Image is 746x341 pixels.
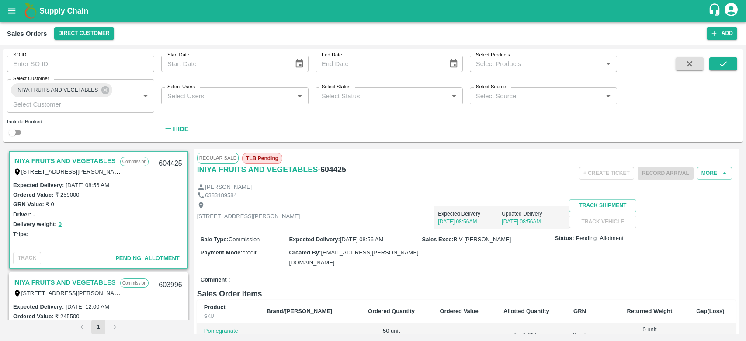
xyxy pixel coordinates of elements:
[438,210,502,218] p: Expected Delivery
[603,90,614,102] button: Open
[201,249,243,256] label: Payment Mode :
[204,312,253,320] div: SKU
[11,83,112,97] div: INIYA FRUITS AND VEGETABLES
[289,249,321,256] label: Created By :
[7,118,154,125] div: Include Booked
[204,304,226,310] b: Product
[197,288,736,300] h6: Sales Order Items
[201,276,230,284] label: Comment :
[438,218,502,226] p: [DATE] 08:56AM
[173,125,188,132] strong: Hide
[318,90,446,101] input: Select Status
[54,27,114,40] button: Select DC
[55,191,79,198] label: ₹ 259000
[13,182,64,188] label: Expected Delivery :
[33,211,35,218] label: -
[638,169,694,176] span: Please dispatch the trip before ending
[73,320,123,334] nav: pagination navigation
[7,28,47,39] div: Sales Orders
[13,201,44,208] label: GRN Value:
[120,278,149,288] p: Commission
[448,90,460,102] button: Open
[472,90,600,101] input: Select Source
[201,236,229,243] label: Sale Type :
[502,210,566,218] p: Updated Delivery
[66,303,109,310] label: [DATE] 12:00 AM
[322,52,342,59] label: End Date
[11,86,103,95] span: INIYA FRUITS AND VEGETABLES
[21,289,125,296] label: [STREET_ADDRESS][PERSON_NAME]
[316,56,442,72] input: End Date
[21,168,125,175] label: [STREET_ADDRESS][PERSON_NAME]
[197,164,318,176] a: INIYA FRUITS AND VEGETABLES
[322,84,350,90] label: Select Status
[243,249,257,256] span: credit
[161,122,191,136] button: Hide
[140,90,151,102] button: Open
[197,153,239,163] span: Regular Sale
[707,27,737,40] button: Add
[472,58,600,70] input: Select Products
[368,308,415,314] b: Ordered Quantity
[39,5,708,17] a: Supply Chain
[723,2,739,20] div: account of current user
[291,56,308,72] button: Choose date
[91,320,105,334] button: page 1
[161,56,288,72] input: Start Date
[422,236,454,243] label: Sales Exec :
[164,90,291,101] input: Select Users
[167,84,195,90] label: Select Users
[289,249,418,265] span: [EMAIL_ADDRESS][PERSON_NAME][DOMAIN_NAME]
[503,308,549,314] b: Allotted Quantity
[120,157,149,166] p: Commission
[454,236,511,243] span: B V [PERSON_NAME]
[229,236,260,243] span: Commission
[13,211,31,218] label: Driver:
[153,275,187,296] div: 603996
[115,255,180,261] span: Pending_Allotment
[167,52,189,59] label: Start Date
[13,191,53,198] label: Ordered Value:
[318,164,346,176] h6: - 604425
[205,191,236,200] p: 6383189584
[39,7,88,15] b: Supply Chain
[22,2,39,20] img: logo
[13,52,26,59] label: SO ID
[153,153,187,174] div: 604425
[697,167,732,180] button: More
[440,308,478,314] b: Ordered Value
[294,90,305,102] button: Open
[627,308,673,314] b: Returned Weight
[603,58,614,70] button: Open
[66,182,109,188] label: [DATE] 08:56 AM
[569,199,636,212] button: Track Shipment
[289,236,340,243] label: Expected Delivery :
[476,52,510,59] label: Select Products
[696,308,724,314] b: Gap(Loss)
[267,308,332,314] b: Brand/[PERSON_NAME]
[13,277,116,288] a: INIYA FRUITS AND VEGETABLES
[7,56,154,72] input: Enter SO ID
[13,313,53,320] label: Ordered Value:
[46,201,54,208] label: ₹ 0
[476,84,506,90] label: Select Source
[13,221,57,227] label: Delivery weight:
[2,1,22,21] button: open drawer
[55,313,79,320] label: ₹ 245500
[573,308,586,314] b: GRN
[555,234,574,243] label: Status:
[445,56,462,72] button: Choose date
[576,234,624,243] span: Pending_Allotment
[708,3,723,19] div: customer-support
[59,219,62,230] button: 0
[13,155,116,167] a: INIYA FRUITS AND VEGETABLES
[13,75,49,82] label: Select Customer
[340,236,383,243] span: [DATE] 08:56 AM
[13,303,64,310] label: Expected Delivery :
[204,327,253,335] p: Pomegranate
[13,231,28,237] label: Trips:
[242,153,282,164] span: TLB Pending
[205,183,252,191] p: [PERSON_NAME]
[10,98,126,110] input: Select Customer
